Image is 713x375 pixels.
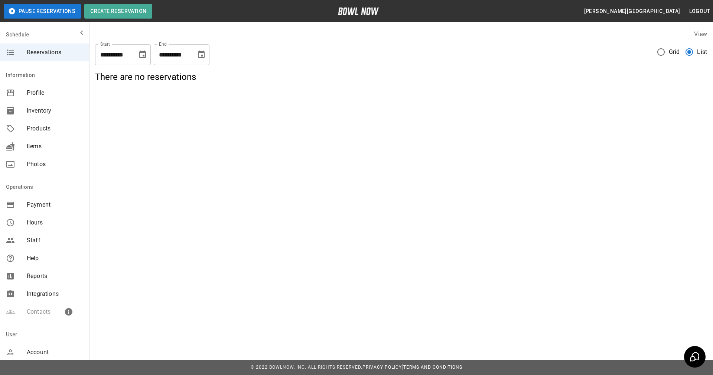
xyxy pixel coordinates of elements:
span: Reservations [27,48,83,57]
span: Profile [27,88,83,97]
span: Payment [27,200,83,209]
button: Pause Reservations [4,4,81,19]
span: © 2022 BowlNow, Inc. All Rights Reserved. [251,365,362,370]
a: Privacy Policy [362,365,402,370]
span: List [697,48,707,56]
span: Inventory [27,106,83,115]
span: Integrations [27,290,83,298]
span: Items [27,142,83,151]
span: Grid [669,48,680,56]
button: Logout [686,4,713,18]
h5: There are no reservations [95,71,707,83]
span: Reports [27,272,83,281]
a: Terms and Conditions [403,365,462,370]
span: Hours [27,218,83,227]
button: [PERSON_NAME][GEOGRAPHIC_DATA] [581,4,683,18]
button: Create Reservation [84,4,152,19]
span: Account [27,348,83,357]
label: View [694,30,707,38]
span: Staff [27,236,83,245]
img: logo [338,7,379,15]
span: Products [27,124,83,133]
span: Photos [27,160,83,169]
button: Choose date, selected date is Sep 14, 2025 [135,47,150,62]
button: Choose date, selected date is Oct 14, 2025 [194,47,209,62]
span: Help [27,254,83,263]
